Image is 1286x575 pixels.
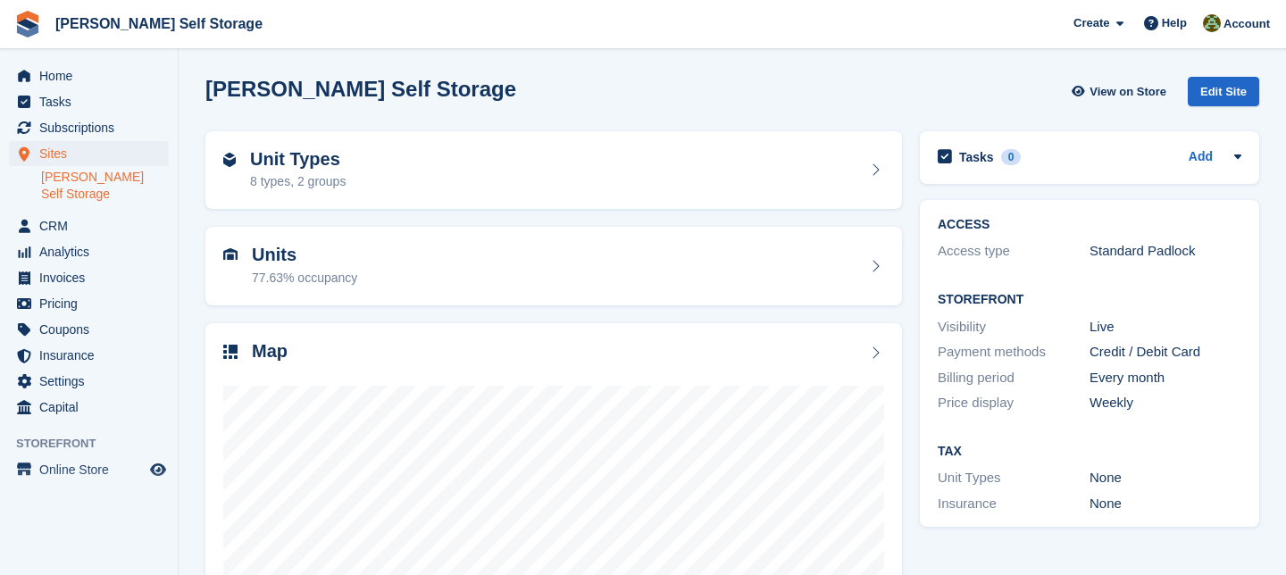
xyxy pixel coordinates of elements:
a: menu [9,239,169,264]
a: menu [9,141,169,166]
h2: Storefront [938,293,1241,307]
a: Unit Types 8 types, 2 groups [205,131,902,210]
a: View on Store [1069,77,1173,106]
a: menu [9,291,169,316]
a: Units 77.63% occupancy [205,227,902,305]
div: Insurance [938,494,1090,514]
a: menu [9,115,169,140]
div: 0 [1001,149,1022,165]
div: Standard Padlock [1090,241,1241,262]
a: menu [9,265,169,290]
div: Access type [938,241,1090,262]
h2: ACCESS [938,218,1241,232]
img: stora-icon-8386f47178a22dfd0bd8f6a31ec36ba5ce8667c1dd55bd0f319d3a0aa187defe.svg [14,11,41,37]
span: Help [1162,14,1187,32]
span: Coupons [39,317,146,342]
span: Home [39,63,146,88]
a: menu [9,369,169,394]
div: Edit Site [1188,77,1259,106]
a: menu [9,457,169,482]
div: Live [1090,317,1241,337]
div: Unit Types [938,468,1090,488]
span: Analytics [39,239,146,264]
h2: Tasks [959,149,994,165]
span: Create [1073,14,1109,32]
a: menu [9,395,169,420]
img: unit-icn-7be61d7bf1b0ce9d3e12c5938cc71ed9869f7b940bace4675aadf7bd6d80202e.svg [223,248,238,261]
a: [PERSON_NAME] Self Storage [41,169,169,203]
div: Every month [1090,368,1241,388]
a: Add [1189,147,1213,168]
a: menu [9,213,169,238]
span: Settings [39,369,146,394]
div: 8 types, 2 groups [250,172,346,191]
span: Sites [39,141,146,166]
h2: Tax [938,445,1241,459]
img: Karl [1203,14,1221,32]
a: [PERSON_NAME] Self Storage [48,9,270,38]
h2: [PERSON_NAME] Self Storage [205,77,516,101]
div: None [1090,494,1241,514]
span: Account [1223,15,1270,33]
span: Storefront [16,435,178,453]
div: Credit / Debit Card [1090,342,1241,362]
div: Visibility [938,317,1090,337]
span: Online Store [39,457,146,482]
div: Price display [938,393,1090,413]
a: menu [9,63,169,88]
h2: Unit Types [250,149,346,170]
span: Tasks [39,89,146,114]
span: View on Store [1090,83,1166,101]
span: Invoices [39,265,146,290]
a: Edit Site [1188,77,1259,113]
a: menu [9,89,169,114]
span: Pricing [39,291,146,316]
img: unit-type-icn-2b2737a686de81e16bb02015468b77c625bbabd49415b5ef34ead5e3b44a266d.svg [223,153,236,167]
div: 77.63% occupancy [252,269,357,287]
a: menu [9,317,169,342]
h2: Map [252,341,288,362]
span: CRM [39,213,146,238]
div: Billing period [938,368,1090,388]
div: Weekly [1090,393,1241,413]
div: Payment methods [938,342,1090,362]
span: Insurance [39,343,146,368]
span: Capital [39,395,146,420]
img: map-icn-33ee37083ee616e46c38cad1a60f524a97daa1e2b2c8c0bc3eb3415660979fc1.svg [223,345,238,359]
a: Preview store [147,459,169,480]
span: Subscriptions [39,115,146,140]
h2: Units [252,245,357,265]
div: None [1090,468,1241,488]
a: menu [9,343,169,368]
